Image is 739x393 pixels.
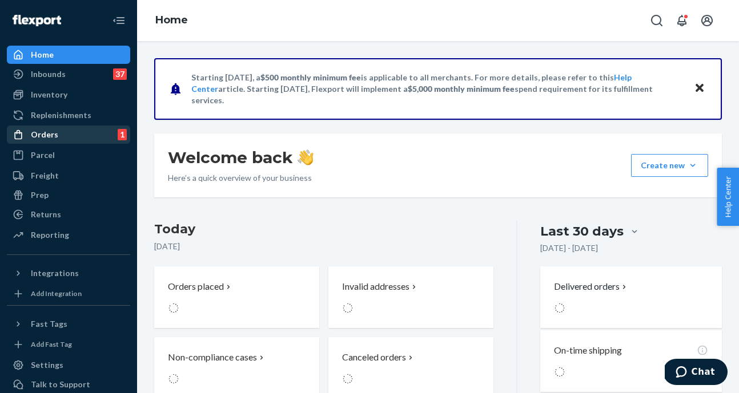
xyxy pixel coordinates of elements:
a: Freight [7,167,130,185]
h3: Today [154,220,493,238]
iframe: Opens a widget where you can chat to one of our agents [665,359,728,387]
p: Orders placed [168,280,224,293]
a: Home [155,14,188,26]
a: Home [7,46,130,64]
p: Non-compliance cases [168,351,257,364]
button: Open notifications [670,9,693,32]
button: Fast Tags [7,315,130,333]
button: Create new [631,154,708,177]
div: Freight [31,170,59,181]
span: $5,000 monthly minimum fee [408,84,515,94]
div: Add Fast Tag [31,339,72,349]
button: Delivered orders [554,280,629,293]
a: Returns [7,205,130,224]
p: Canceled orders [342,351,406,364]
a: Replenishments [7,106,130,124]
a: Add Integration [7,287,130,301]
div: Returns [31,209,61,220]
a: Reporting [7,226,130,244]
div: Home [31,49,54,60]
img: Flexport logo [13,15,61,26]
p: Invalid addresses [342,280,409,293]
p: Here’s a quick overview of your business [168,172,314,184]
div: 1 [118,129,127,140]
div: Prep [31,189,49,201]
button: Close [692,80,707,97]
a: Inventory [7,86,130,104]
div: Talk to Support [31,379,90,390]
div: Replenishments [31,110,91,121]
div: Add Integration [31,289,82,298]
div: Reporting [31,229,69,241]
p: [DATE] [154,241,493,252]
span: $500 monthly minimum fee [260,72,361,82]
button: Close Navigation [107,9,130,32]
a: Settings [7,356,130,374]
a: Inbounds37 [7,65,130,83]
div: Last 30 days [540,222,624,240]
button: Open Search Box [645,9,668,32]
img: hand-wave emoji [298,149,314,165]
div: Integrations [31,268,79,279]
div: Settings [31,359,63,371]
button: Invalid addresses [328,266,493,328]
p: Starting [DATE], a is applicable to all merchants. For more details, please refer to this article... [191,72,683,106]
h1: Welcome back [168,147,314,168]
ol: breadcrumbs [146,4,197,37]
button: Help Center [717,168,739,226]
div: Orders [31,129,58,140]
button: Open account menu [696,9,718,32]
p: On-time shipping [554,344,622,357]
div: 37 [113,68,127,80]
a: Add Fast Tag [7,338,130,351]
button: Orders placed [154,266,319,328]
a: Orders1 [7,125,130,144]
div: Fast Tags [31,318,67,330]
a: Parcel [7,146,130,164]
div: Inbounds [31,68,66,80]
div: Inventory [31,89,67,100]
div: Parcel [31,149,55,161]
a: Prep [7,186,130,204]
button: Integrations [7,264,130,282]
p: [DATE] - [DATE] [540,242,598,254]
